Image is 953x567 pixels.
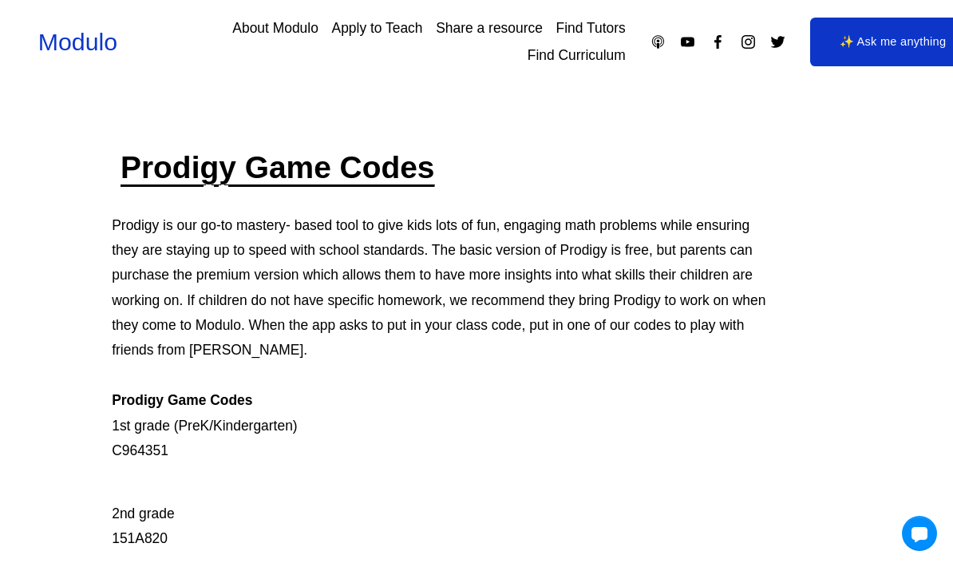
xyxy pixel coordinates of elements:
a: Share a resource [436,14,543,42]
a: Find Curriculum [528,42,626,70]
a: Apple Podcasts [650,34,666,50]
a: Find Tutors [556,14,626,42]
a: Twitter [769,34,786,50]
p: 2nd grade 151A820 [112,476,767,551]
a: YouTube [679,34,696,50]
a: Instagram [740,34,757,50]
strong: Prodigy Game Codes [112,392,252,408]
a: Prodigy Game Codes [121,150,435,184]
a: Modulo [38,29,117,55]
a: About Modulo [232,14,318,42]
a: Apply to Teach [332,14,423,42]
a: Facebook [710,34,726,50]
p: Prodigy is our go-to mastery- based tool to give kids lots of fun, engaging math problems while e... [112,213,767,464]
